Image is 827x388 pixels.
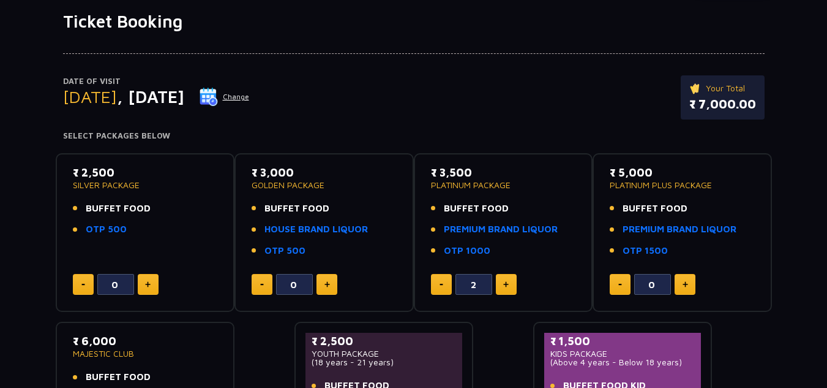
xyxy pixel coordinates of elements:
a: HOUSE BRAND LIQUOR [264,223,368,237]
p: Your Total [689,82,756,95]
p: YOUTH PACKAGE [312,349,457,358]
button: Change [199,87,250,107]
img: minus [260,284,264,286]
span: [DATE] [63,86,117,107]
p: Date of Visit [63,75,250,88]
p: ₹ 2,500 [73,164,218,181]
span: , [DATE] [117,86,184,107]
p: GOLDEN PACKAGE [252,181,397,189]
a: PREMIUM BRAND LIQUOR [444,223,558,237]
img: plus [145,281,151,287]
img: minus [618,284,622,286]
p: ₹ 6,000 [73,333,218,349]
span: BUFFET FOOD [444,202,509,216]
h4: Select Packages Below [63,131,765,141]
img: minus [81,284,85,286]
span: BUFFET FOOD [264,202,329,216]
p: (Above 4 years - Below 18 years) [550,358,695,367]
p: ₹ 2,500 [312,333,457,349]
p: ₹ 7,000.00 [689,95,756,113]
img: plus [503,281,509,287]
a: OTP 500 [86,223,127,237]
h1: Ticket Booking [63,11,765,32]
span: BUFFET FOOD [86,370,151,384]
p: SILVER PACKAGE [73,181,218,189]
p: (18 years - 21 years) [312,358,457,367]
p: KIDS PACKAGE [550,349,695,358]
p: MAJESTIC CLUB [73,349,218,358]
p: ₹ 3,500 [431,164,576,181]
p: ₹ 5,000 [610,164,755,181]
a: OTP 500 [264,244,305,258]
img: minus [440,284,443,286]
p: ₹ 3,000 [252,164,397,181]
img: plus [683,281,688,287]
a: OTP 1500 [623,244,668,258]
p: PLATINUM PACKAGE [431,181,576,189]
a: OTP 1000 [444,244,490,258]
span: BUFFET FOOD [623,202,687,216]
p: PLATINUM PLUS PACKAGE [610,181,755,189]
img: ticket [689,82,702,95]
a: PREMIUM BRAND LIQUOR [623,223,736,237]
p: ₹ 1,500 [550,333,695,349]
span: BUFFET FOOD [86,202,151,216]
img: plus [324,281,330,287]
